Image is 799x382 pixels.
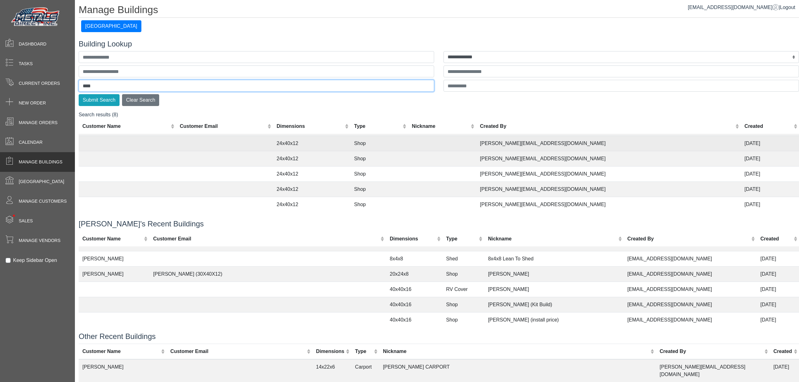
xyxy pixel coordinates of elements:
[488,235,617,242] div: Nickname
[476,167,741,182] td: [PERSON_NAME][EMAIL_ADDRESS][DOMAIN_NAME]
[19,159,62,165] span: Manage Buildings
[412,123,469,130] div: Nickname
[383,348,649,355] div: Nickname
[741,136,799,151] td: [DATE]
[354,123,401,130] div: Type
[180,123,266,130] div: Customer Email
[150,266,386,282] td: [PERSON_NAME] (30X40X12)
[19,218,33,224] span: Sales
[19,119,57,126] span: Manage Orders
[355,348,372,355] div: Type
[6,206,22,226] span: •
[277,123,343,130] div: Dimensions
[350,197,408,212] td: Shop
[350,182,408,197] td: Shop
[19,100,46,106] span: New Order
[757,251,799,266] td: [DATE]
[390,235,435,242] div: Dimensions
[19,178,64,185] span: [GEOGRAPHIC_DATA]
[624,312,757,327] td: [EMAIL_ADDRESS][DOMAIN_NAME]
[13,257,57,264] label: Keep Sidebar Open
[773,348,792,355] div: Created
[273,167,350,182] td: 24x40x12
[79,332,799,341] h4: Other Recent Buildings
[688,4,795,11] div: |
[350,167,408,182] td: Shop
[273,136,350,151] td: 24x40x12
[9,6,62,29] img: Metals Direct Inc Logo
[170,348,305,355] div: Customer Email
[82,348,159,355] div: Customer Name
[273,151,350,167] td: 24x40x12
[442,297,484,312] td: Shop
[480,123,734,130] div: Created By
[19,80,60,87] span: Current Orders
[760,235,792,242] div: Created
[386,266,443,282] td: 20x24x8
[81,20,141,32] button: [GEOGRAPHIC_DATA]
[624,297,757,312] td: [EMAIL_ADDRESS][DOMAIN_NAME]
[386,312,443,327] td: 40x40x16
[19,198,67,205] span: Manage Customers
[350,151,408,167] td: Shop
[741,197,799,212] td: [DATE]
[757,282,799,297] td: [DATE]
[442,266,484,282] td: Shop
[386,297,443,312] td: 40x40x16
[386,282,443,297] td: 40x40x16
[484,251,624,266] td: 8x4x8 Lean To Shed
[386,251,443,266] td: 8x4x8
[741,151,799,167] td: [DATE]
[316,348,345,355] div: Dimensions
[81,23,141,29] a: [GEOGRAPHIC_DATA]
[757,297,799,312] td: [DATE]
[273,197,350,212] td: 24x40x12
[484,282,624,297] td: [PERSON_NAME]
[79,40,799,49] h4: Building Lookup
[19,237,61,244] span: Manage Vendors
[446,235,477,242] div: Type
[153,235,379,242] div: Customer Email
[79,251,150,266] td: [PERSON_NAME]
[442,251,484,266] td: Shed
[273,182,350,197] td: 24x40x12
[757,312,799,327] td: [DATE]
[79,266,150,282] td: [PERSON_NAME]
[476,197,741,212] td: [PERSON_NAME][EMAIL_ADDRESS][DOMAIN_NAME]
[744,123,792,130] div: Created
[660,348,763,355] div: Created By
[741,182,799,197] td: [DATE]
[627,235,750,242] div: Created By
[624,251,757,266] td: [EMAIL_ADDRESS][DOMAIN_NAME]
[484,297,624,312] td: [PERSON_NAME] (Kit Build)
[476,151,741,167] td: [PERSON_NAME][EMAIL_ADDRESS][DOMAIN_NAME]
[350,136,408,151] td: Shop
[476,136,741,151] td: [PERSON_NAME][EMAIL_ADDRESS][DOMAIN_NAME]
[442,282,484,297] td: RV Cover
[442,312,484,327] td: Shop
[82,235,142,242] div: Customer Name
[79,4,799,18] h1: Manage Buildings
[741,167,799,182] td: [DATE]
[19,139,42,146] span: Calendar
[484,312,624,327] td: [PERSON_NAME] (install price)
[19,41,47,47] span: Dashboard
[79,111,799,212] div: Search results (8)
[79,220,799,229] h4: [PERSON_NAME]'s Recent Buildings
[476,182,741,197] td: [PERSON_NAME][EMAIL_ADDRESS][DOMAIN_NAME]
[122,94,159,106] button: Clear Search
[688,5,779,10] a: [EMAIL_ADDRESS][DOMAIN_NAME]
[757,266,799,282] td: [DATE]
[624,266,757,282] td: [EMAIL_ADDRESS][DOMAIN_NAME]
[484,266,624,282] td: [PERSON_NAME]
[79,94,120,106] button: Submit Search
[624,282,757,297] td: [EMAIL_ADDRESS][DOMAIN_NAME]
[82,123,169,130] div: Customer Name
[780,5,795,10] span: Logout
[19,60,33,67] span: Tasks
